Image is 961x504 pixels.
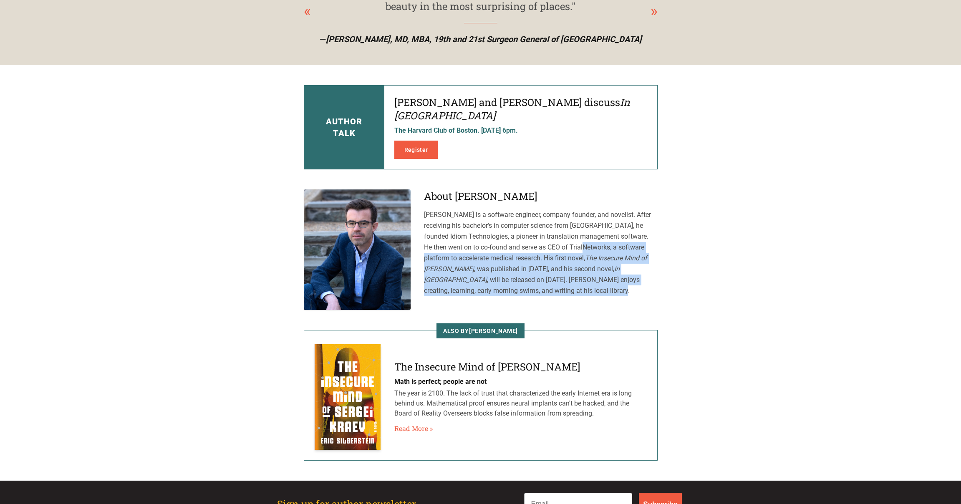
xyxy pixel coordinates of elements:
[424,254,647,273] em: The Insecure Mind of [PERSON_NAME]
[314,344,381,450] img: The Insecure Mind of Sergei Kraev
[430,423,433,433] span: »
[394,360,647,373] h4: The Insecure Mind of [PERSON_NAME]
[326,116,362,139] h3: Author Talk
[326,34,642,44] span: [PERSON_NAME], MD, MBA, 19th and 21st Surgeon General of [GEOGRAPHIC_DATA]
[304,189,411,310] img: Eric Silberstein
[394,126,647,136] p: The Harvard Club of Boston. [DATE] 6pm.
[424,209,658,296] p: [PERSON_NAME] is a software engineer, company founder, and novelist. After receiving his bachelor...
[310,33,651,45] p: —
[436,323,525,338] span: Also by [PERSON_NAME]
[424,189,658,203] h3: About [PERSON_NAME]
[424,265,620,284] em: In [GEOGRAPHIC_DATA]
[394,377,647,387] p: Math is perfect; people are not
[394,388,647,418] p: The year is 2100. The lack of trust that characterized the early Internet era is long behind us. ...
[394,96,647,122] h4: [PERSON_NAME] and [PERSON_NAME] discuss
[394,96,630,122] em: In [GEOGRAPHIC_DATA]
[394,141,438,159] a: Register
[394,423,433,433] a: Read More»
